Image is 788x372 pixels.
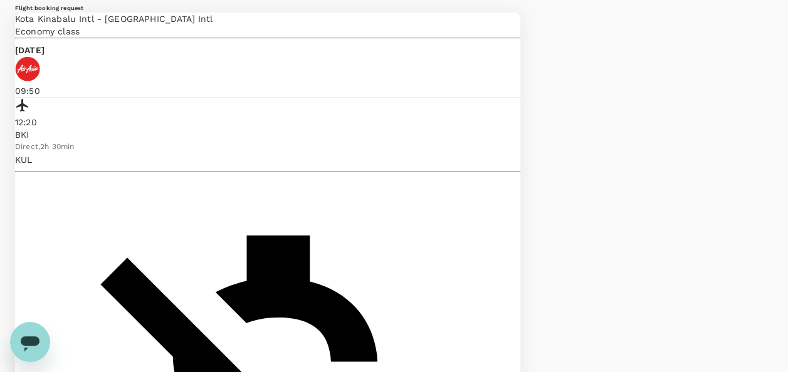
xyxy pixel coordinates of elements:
[15,4,520,12] h6: Flight booking request
[15,25,520,38] p: Economy class
[15,153,520,166] p: KUL
[15,116,520,128] p: 12:20
[15,141,520,153] div: Direct , 2h 30min
[15,13,520,25] p: Kota Kinabalu Intl - [GEOGRAPHIC_DATA] Intl
[10,322,50,362] iframe: Button to launch messaging window
[15,85,520,97] p: 09:50
[15,56,40,81] img: AK
[15,44,520,56] p: [DATE]
[15,128,520,141] p: BKI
